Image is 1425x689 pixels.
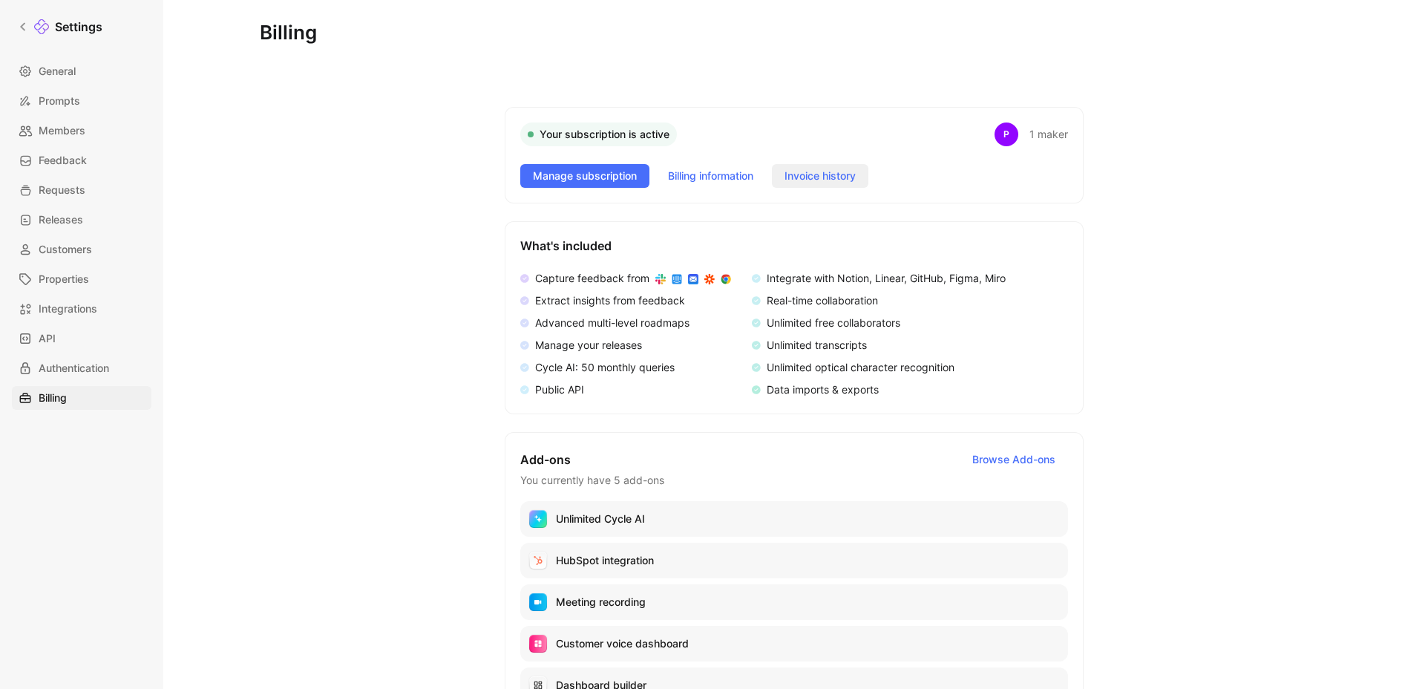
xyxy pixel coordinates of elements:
[12,148,151,172] a: Feedback
[995,123,1018,146] div: P
[12,327,151,350] a: API
[520,164,649,188] button: Manage subscription
[12,267,151,291] a: Properties
[12,12,108,42] a: Settings
[39,270,89,288] span: Properties
[972,451,1055,468] span: Browse Add-ons
[535,381,584,399] div: Public API
[668,167,753,185] span: Billing information
[12,59,151,83] a: General
[39,330,56,347] span: API
[39,181,85,199] span: Requests
[767,292,878,310] div: Real-time collaboration
[12,356,151,380] a: Authentication
[556,552,654,569] p: HubSpot integration
[39,211,83,229] span: Releases
[655,164,766,188] button: Billing information
[535,314,689,332] div: Advanced multi-level roadmaps
[772,164,868,188] button: Invoice history
[260,24,1329,42] h1: Billing
[767,381,879,399] div: Data imports & exports
[39,300,97,318] span: Integrations
[535,272,649,284] span: Capture feedback from
[520,471,1068,489] h3: You currently have 5 add-ons
[12,89,151,113] a: Prompts
[767,270,1006,287] div: Integrate with Notion, Linear, GitHub, Figma, Miro
[12,386,151,410] a: Billing
[39,92,80,110] span: Prompts
[39,241,92,258] span: Customers
[556,635,689,653] p: Customer voice dashboard
[12,119,151,143] a: Members
[535,292,685,310] div: Extract insights from feedback
[535,359,675,376] div: Cycle AI: 50 monthly queries
[784,167,856,185] span: Invoice history
[535,336,642,354] div: Manage your releases
[39,62,76,80] span: General
[767,359,954,376] div: Unlimited optical character recognition
[767,314,900,332] div: Unlimited free collaborators
[556,593,646,611] p: Meeting recording
[39,151,87,169] span: Feedback
[12,208,151,232] a: Releases
[39,359,109,377] span: Authentication
[55,18,102,36] h1: Settings
[12,178,151,202] a: Requests
[12,238,151,261] a: Customers
[1029,125,1068,143] div: 1 maker
[767,336,867,354] div: Unlimited transcripts
[533,167,637,185] span: Manage subscription
[520,448,1068,471] h2: Add-ons
[960,448,1068,471] button: Browse Add-ons
[556,510,645,528] p: Unlimited Cycle AI
[520,123,677,146] div: Your subscription is active
[12,297,151,321] a: Integrations
[520,237,1068,255] h2: What's included
[39,389,67,407] span: Billing
[39,122,85,140] span: Members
